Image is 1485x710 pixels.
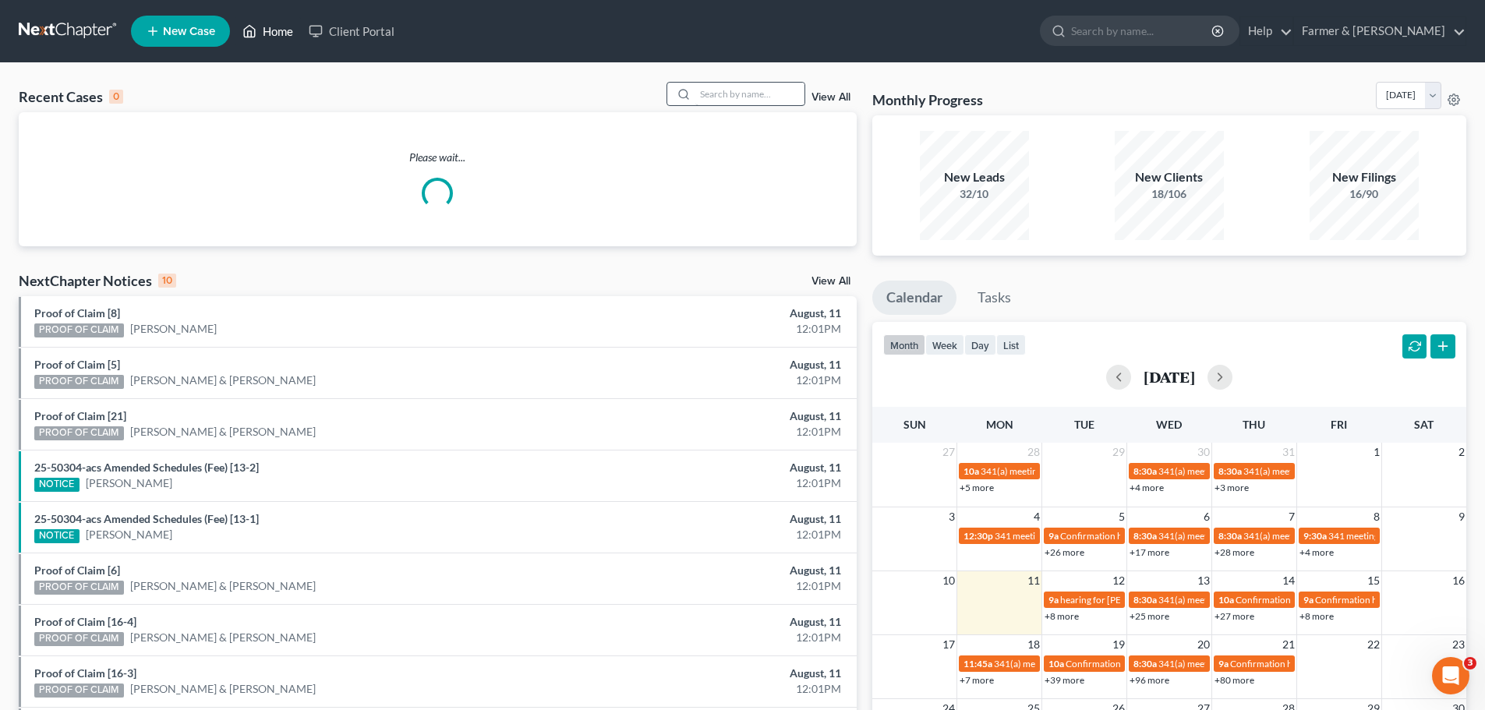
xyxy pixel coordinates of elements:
span: 17 [941,635,956,654]
a: +25 more [1130,610,1169,622]
div: New Filings [1310,168,1419,186]
div: PROOF OF CLAIM [34,323,124,337]
a: +27 more [1215,610,1254,622]
span: 341(a) meeting for Greisis De La [PERSON_NAME] [1158,530,1363,542]
div: PROOF OF CLAIM [34,684,124,698]
span: 1 [1372,443,1381,461]
span: 8:30a [1133,658,1157,669]
a: +28 more [1215,546,1254,558]
span: 10a [1048,658,1064,669]
span: 8 [1372,507,1381,526]
a: +8 more [1045,610,1079,622]
a: Proof of Claim [6] [34,563,120,577]
span: Fri [1331,418,1347,431]
span: 9:30a [1303,530,1327,542]
div: PROOF OF CLAIM [34,375,124,389]
span: 10a [963,465,979,477]
span: 27 [941,443,956,461]
a: [PERSON_NAME] [130,321,217,337]
span: 15 [1366,571,1381,590]
span: 21 [1281,635,1296,654]
div: August, 11 [582,460,841,475]
span: 341(a) meeting for [PERSON_NAME] [981,465,1131,477]
a: [PERSON_NAME] & [PERSON_NAME] [130,578,316,594]
a: 25-50304-acs Amended Schedules (Fee) [13-2] [34,461,259,474]
span: Mon [986,418,1013,431]
span: 3 [1464,657,1476,669]
div: 12:01PM [582,681,841,697]
a: View All [811,276,850,287]
a: +17 more [1130,546,1169,558]
span: 28 [1026,443,1041,461]
span: 19 [1111,635,1126,654]
span: 2 [1457,443,1466,461]
div: 10 [158,274,176,288]
div: August, 11 [582,408,841,424]
div: PROOF OF CLAIM [34,581,124,595]
div: New Clients [1115,168,1224,186]
a: +4 more [1130,482,1164,493]
span: 11:45a [963,658,992,669]
span: 20 [1196,635,1211,654]
div: 0 [109,90,123,104]
a: Calendar [872,281,956,315]
span: 14 [1281,571,1296,590]
a: 25-50304-acs Amended Schedules (Fee) [13-1] [34,512,259,525]
span: Confirmation hearing for [PERSON_NAME] [1230,658,1407,669]
a: +80 more [1215,674,1254,686]
span: New Case [163,26,215,37]
a: +96 more [1130,674,1169,686]
p: Please wait... [19,150,857,165]
div: 16/90 [1310,186,1419,202]
span: 16 [1451,571,1466,590]
a: +4 more [1299,546,1334,558]
h2: [DATE] [1144,369,1195,385]
button: week [925,334,964,355]
a: [PERSON_NAME] & [PERSON_NAME] [130,424,316,440]
div: August, 11 [582,306,841,321]
a: [PERSON_NAME] & [PERSON_NAME] [130,681,316,697]
div: 18/106 [1115,186,1224,202]
div: August, 11 [582,614,841,630]
div: 12:01PM [582,321,841,337]
input: Search by name... [695,83,804,105]
span: 341(a) meeting for [PERSON_NAME] [1243,530,1394,542]
span: 341 meeting for [PERSON_NAME]-[GEOGRAPHIC_DATA] [995,530,1232,542]
span: 13 [1196,571,1211,590]
span: Wed [1156,418,1182,431]
span: 341 meeting for [PERSON_NAME] [1328,530,1468,542]
a: [PERSON_NAME] [86,527,172,542]
div: August, 11 [582,357,841,373]
span: 12 [1111,571,1126,590]
div: New Leads [920,168,1029,186]
div: NOTICE [34,478,80,492]
span: 10a [1218,594,1234,606]
a: Home [235,17,301,45]
span: 23 [1451,635,1466,654]
a: View All [811,92,850,103]
div: NextChapter Notices [19,271,176,290]
span: 341(a) meeting for [PERSON_NAME] & [PERSON_NAME] [1158,594,1391,606]
div: PROOF OF CLAIM [34,632,124,646]
span: 341(a) meeting for [PERSON_NAME] [1158,465,1309,477]
a: Proof of Claim [5] [34,358,120,371]
div: 12:01PM [582,475,841,491]
div: August, 11 [582,666,841,681]
a: Tasks [963,281,1025,315]
a: Proof of Claim [21] [34,409,126,422]
span: 8:30a [1133,530,1157,542]
div: 12:01PM [582,578,841,594]
span: Tue [1074,418,1094,431]
a: [PERSON_NAME] [86,475,172,491]
button: day [964,334,996,355]
span: 31 [1281,443,1296,461]
span: 18 [1026,635,1041,654]
span: 22 [1366,635,1381,654]
span: 8:30a [1133,465,1157,477]
a: +26 more [1045,546,1084,558]
span: 8:30a [1133,594,1157,606]
a: +3 more [1215,482,1249,493]
div: 32/10 [920,186,1029,202]
div: PROOF OF CLAIM [34,426,124,440]
div: 12:01PM [582,373,841,388]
